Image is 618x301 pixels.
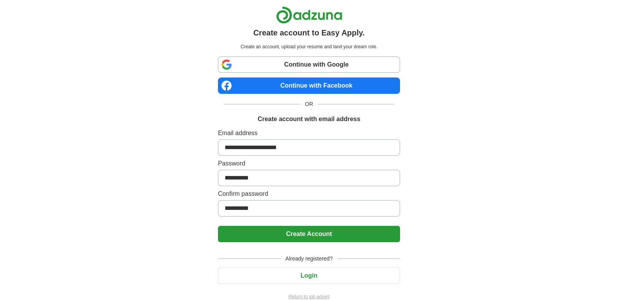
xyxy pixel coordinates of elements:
[276,6,342,24] img: Adzuna logo
[218,293,400,300] a: Return to job advert
[258,114,360,124] h1: Create account with email address
[220,43,398,50] p: Create an account, upload your resume and land your dream role.
[218,128,400,138] label: Email address
[253,27,365,39] h1: Create account to Easy Apply.
[218,189,400,199] label: Confirm password
[218,56,400,73] a: Continue with Google
[218,272,400,279] a: Login
[218,226,400,242] button: Create Account
[218,268,400,284] button: Login
[300,100,318,108] span: OR
[281,255,337,263] span: Already registered?
[218,77,400,94] a: Continue with Facebook
[218,159,400,168] label: Password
